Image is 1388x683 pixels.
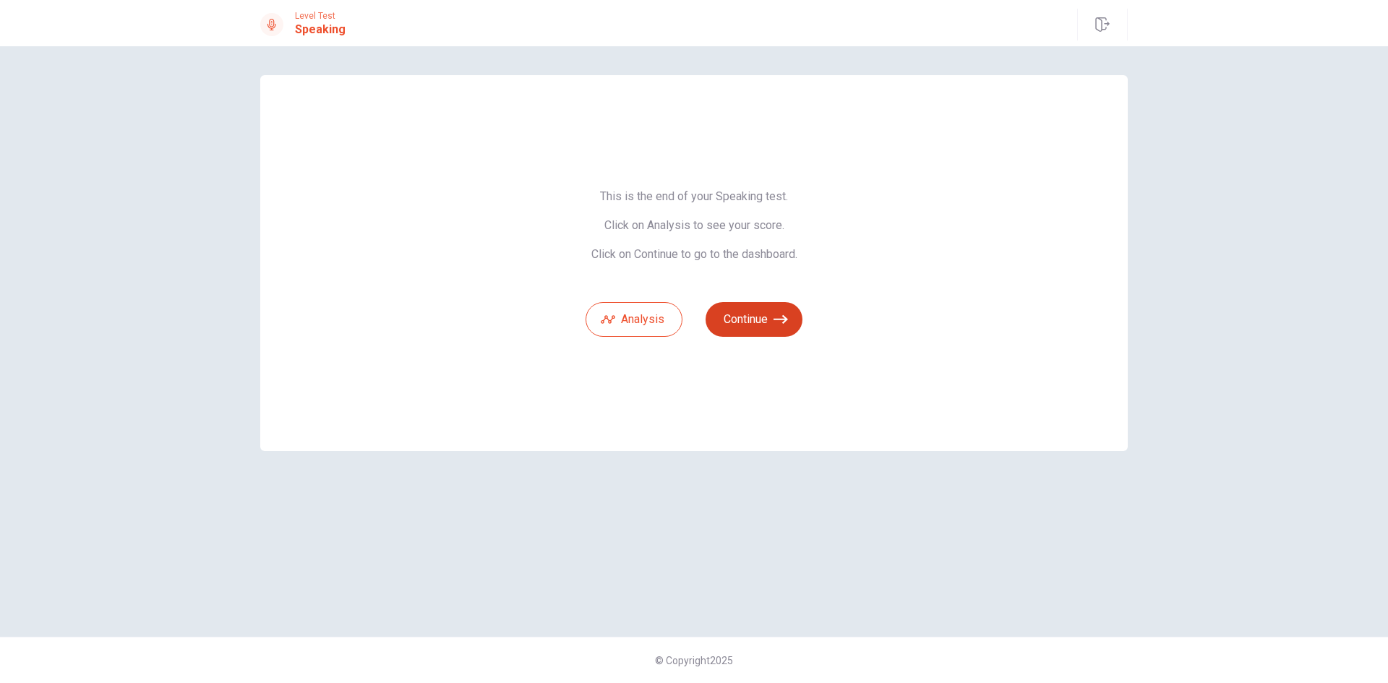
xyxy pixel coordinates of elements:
[586,189,802,262] span: This is the end of your Speaking test. Click on Analysis to see your score. Click on Continue to ...
[706,302,802,337] button: Continue
[655,655,733,666] span: © Copyright 2025
[295,21,346,38] h1: Speaking
[586,302,682,337] button: Analysis
[295,11,346,21] span: Level Test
